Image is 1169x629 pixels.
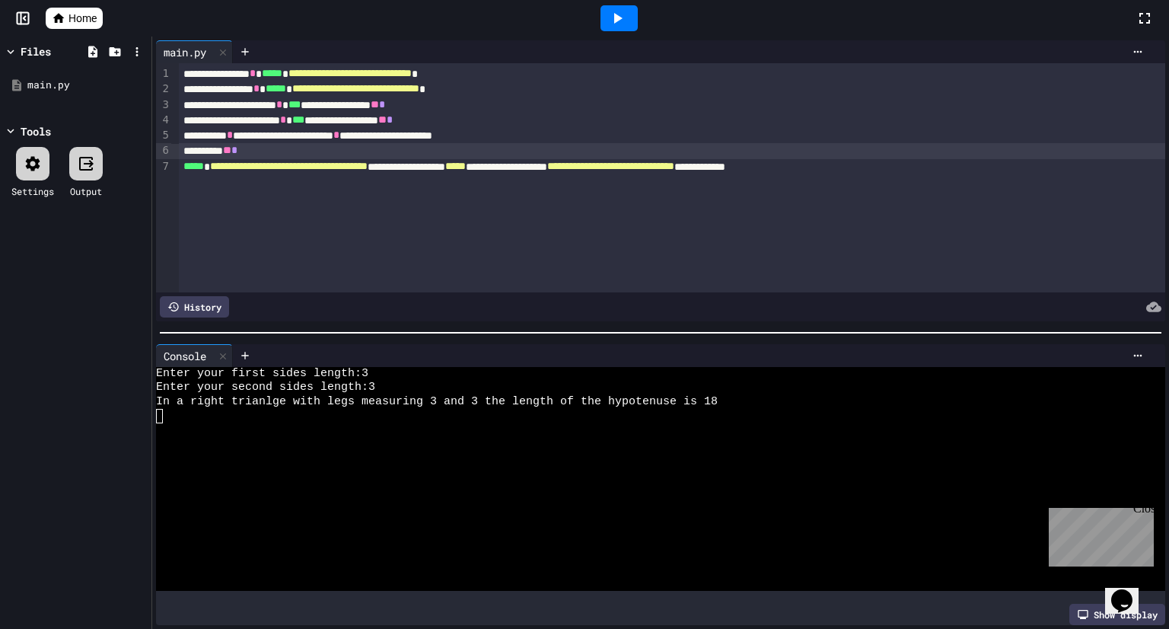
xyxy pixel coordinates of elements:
[156,159,171,174] div: 7
[156,344,233,367] div: Console
[160,296,229,318] div: History
[1069,604,1165,625] div: Show display
[156,81,171,97] div: 2
[156,367,368,381] span: Enter your first sides length:3
[156,113,171,128] div: 4
[27,78,146,93] div: main.py
[70,184,102,198] div: Output
[156,44,214,60] div: main.py
[156,128,171,143] div: 5
[1043,502,1154,567] iframe: chat widget
[156,348,214,364] div: Console
[156,381,375,394] span: Enter your second sides length:3
[21,123,51,139] div: Tools
[156,143,171,158] div: 6
[1105,568,1154,614] iframe: chat widget
[68,11,97,26] span: Home
[156,66,171,81] div: 1
[21,43,51,59] div: Files
[46,8,103,29] a: Home
[156,395,718,409] span: In a right trianlge with legs measuring 3 and 3 the length of the hypotenuse is 18
[11,184,54,198] div: Settings
[6,6,105,97] div: Chat with us now!Close
[156,97,171,113] div: 3
[156,40,233,63] div: main.py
